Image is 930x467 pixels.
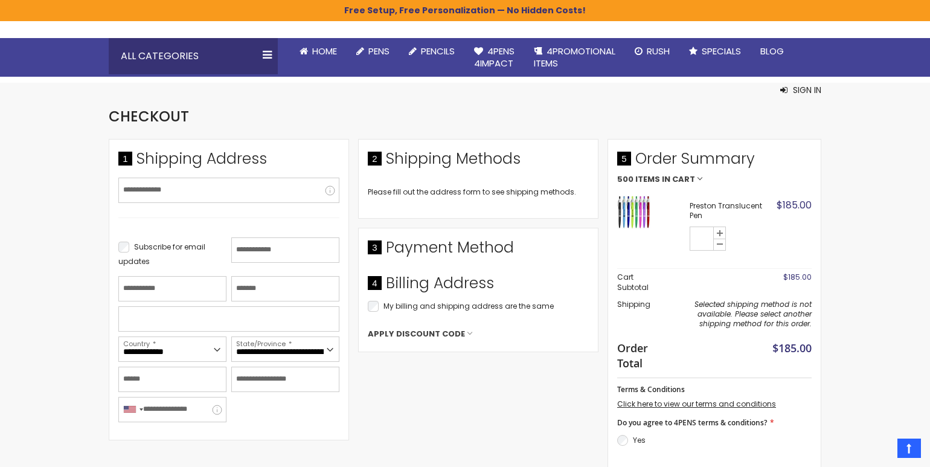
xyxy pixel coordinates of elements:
[647,45,670,57] span: Rush
[625,38,679,65] a: Rush
[109,38,278,74] div: All Categories
[617,149,812,175] span: Order Summary
[534,45,615,69] span: 4PROMOTIONAL ITEMS
[694,299,812,329] span: Selected shipping method is not available. Please select another shipping method for this order.
[617,269,664,296] th: Cart Subtotal
[368,237,589,264] div: Payment Method
[368,149,589,175] div: Shipping Methods
[702,45,741,57] span: Specials
[617,399,776,409] a: Click here to view our terms and conditions
[368,329,465,340] span: Apply Discount Code
[399,38,464,65] a: Pencils
[474,45,515,69] span: 4Pens 4impact
[312,45,337,57] span: Home
[290,38,347,65] a: Home
[118,149,339,175] div: Shipping Address
[617,384,685,395] span: Terms & Conditions
[347,38,399,65] a: Pens
[772,341,812,355] span: $185.00
[617,196,650,229] img: Preston Translucent Pen-Assorted
[617,299,650,309] span: Shipping
[633,435,646,445] label: Yes
[109,106,189,126] span: Checkout
[464,38,524,77] a: 4Pens4impact
[368,187,589,197] div: Please fill out the address form to see shipping methods.
[690,201,774,221] strong: Preston Translucent Pen
[524,38,625,77] a: 4PROMOTIONALITEMS
[368,273,589,300] div: Billing Address
[783,272,812,282] span: $185.00
[793,84,821,96] span: Sign In
[383,301,554,311] span: My billing and shipping address are the same
[421,45,455,57] span: Pencils
[780,84,821,96] button: Sign In
[617,339,658,370] strong: Order Total
[617,175,633,184] span: 500
[897,439,921,458] a: Top
[119,398,147,422] div: United States: +1
[679,38,751,65] a: Specials
[118,242,205,266] span: Subscribe for email updates
[751,38,794,65] a: Blog
[635,175,695,184] span: Items in Cart
[617,417,767,428] span: Do you agree to 4PENS terms & conditions?
[368,45,390,57] span: Pens
[760,45,784,57] span: Blog
[777,198,812,212] span: $185.00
